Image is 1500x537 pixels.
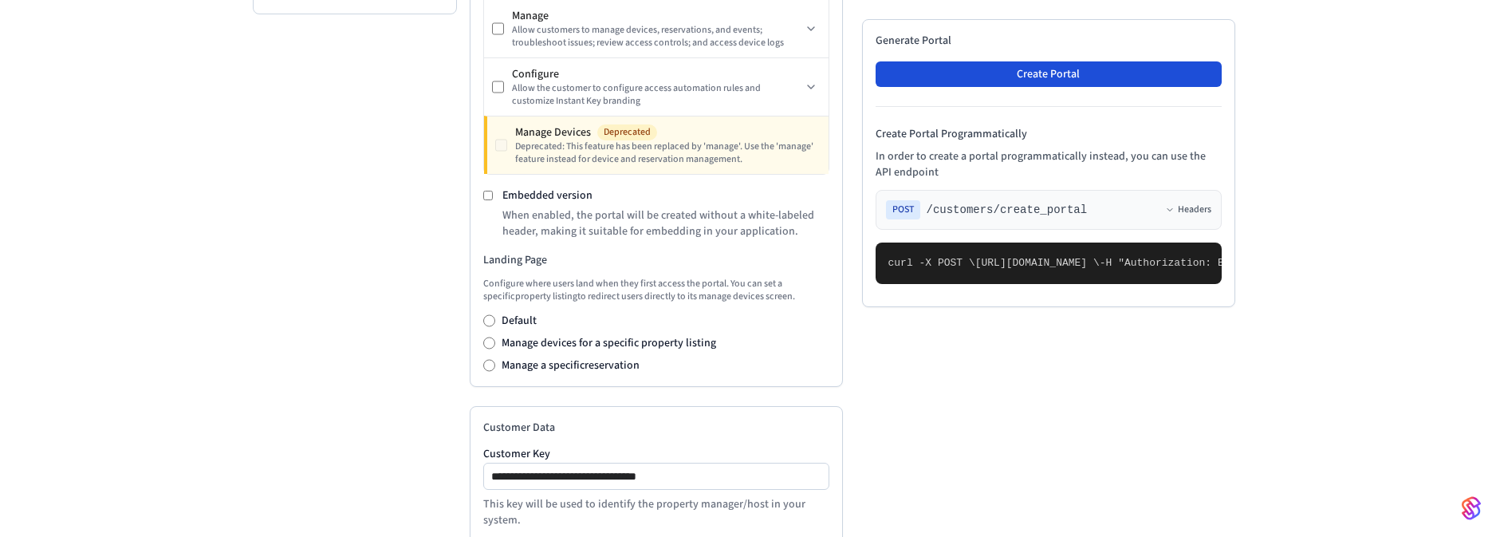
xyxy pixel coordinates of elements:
label: Manage devices for a specific property listing [502,335,716,351]
button: Create Portal [876,61,1222,87]
div: Configure [512,66,801,82]
p: This key will be used to identify the property manager/host in your system. [483,496,829,528]
div: Allow customers to manage devices, reservations, and events; troubleshoot issues; review access c... [512,24,801,49]
span: -H "Authorization: Bearer seam_api_key_123456" \ [1100,257,1398,269]
p: When enabled, the portal will be created without a white-labeled header, making it suitable for e... [502,207,829,239]
div: Manage Devices [515,124,820,140]
button: Headers [1165,203,1211,216]
h3: Landing Page [483,252,829,268]
span: Deprecated [597,124,657,140]
label: Embedded version [502,188,593,203]
div: Deprecated: This feature has been replaced by 'manage'. Use the 'manage' feature instead for devi... [515,140,820,166]
div: Manage [512,8,801,24]
span: [URL][DOMAIN_NAME] \ [975,257,1100,269]
p: Configure where users land when they first access the portal. You can set a specific property lis... [483,278,829,303]
label: Manage a specific reservation [502,357,640,373]
div: Allow the customer to configure access automation rules and customize Instant Key branding [512,82,801,108]
label: Customer Key [483,448,829,460]
img: SeamLogoGradient.69752ec5.svg [1462,496,1481,521]
p: In order to create a portal programmatically instead, you can use the API endpoint [876,148,1222,180]
label: Default [502,313,537,329]
h4: Create Portal Programmatically [876,126,1222,142]
h2: Generate Portal [876,33,1222,49]
span: /customers/create_portal [927,202,1088,218]
span: curl -X POST \ [888,257,975,269]
span: POST [886,200,920,219]
h2: Customer Data [483,420,829,436]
